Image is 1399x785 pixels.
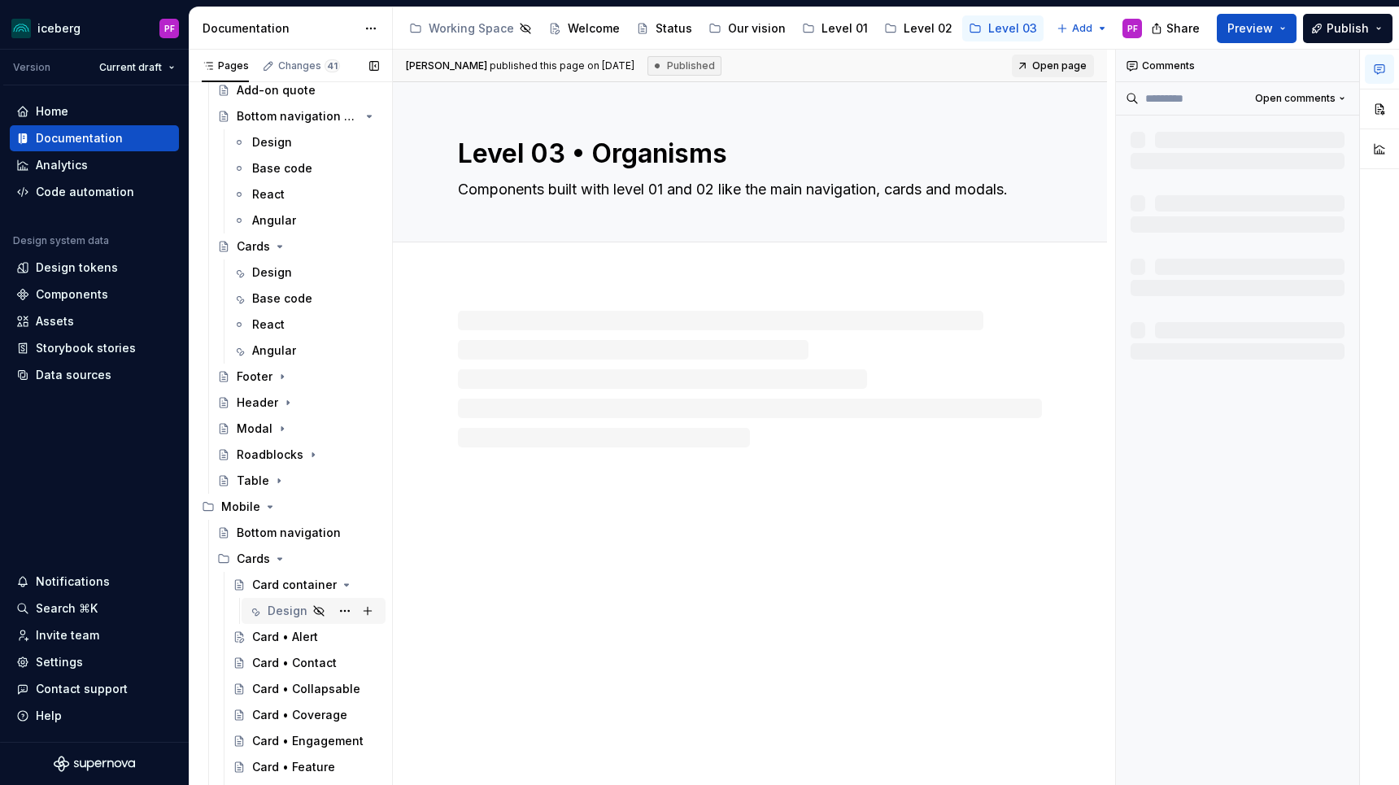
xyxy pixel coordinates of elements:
div: Version [13,61,50,74]
a: Assets [10,308,179,334]
div: Help [36,708,62,724]
div: Bottom navigation bar [237,108,360,124]
button: Current draft [92,56,182,79]
div: Data sources [36,367,111,383]
a: Modal [211,416,386,442]
a: Analytics [10,152,179,178]
a: Settings [10,649,179,675]
div: PF [164,22,175,35]
a: Design [226,129,386,155]
a: Card container [226,572,386,598]
a: Bottom navigation [211,520,386,546]
span: Preview [1227,20,1273,37]
div: Card • Alert [252,629,318,645]
textarea: Level 03 • Organisms [455,134,1039,173]
div: Pages [202,59,249,72]
div: Documentation [36,130,123,146]
button: Add [1052,17,1113,40]
a: React [226,181,386,207]
button: Publish [1303,14,1392,43]
span: Publish [1327,20,1369,37]
div: iceberg [37,20,81,37]
div: Published [647,56,721,76]
div: Storybook stories [36,340,136,356]
button: Open comments [1248,87,1353,110]
span: 41 [325,59,340,72]
div: React [252,186,285,203]
a: Welcome [542,15,626,41]
a: Bottom navigation bar [211,103,386,129]
div: Header [237,395,278,411]
div: Analytics [36,157,88,173]
a: UX patterns [1047,15,1146,41]
a: Working Space [403,15,538,41]
a: Base code [226,155,386,181]
a: Home [10,98,179,124]
div: Assets [36,313,74,329]
a: Footer [211,364,386,390]
a: Invite team [10,622,179,648]
a: Card • Coverage [226,702,386,728]
svg: Supernova Logo [54,756,135,772]
button: Contact support [10,676,179,702]
div: Design tokens [36,259,118,276]
a: Card • Engagement [226,728,386,754]
a: Documentation [10,125,179,151]
button: Notifications [10,569,179,595]
a: Card • Collapsable [226,676,386,702]
div: Cards [211,546,386,572]
button: Share [1143,14,1210,43]
a: Code automation [10,179,179,205]
button: icebergPF [3,11,185,46]
div: Notifications [36,573,110,590]
div: Design [268,603,307,619]
span: published this page on [DATE] [406,59,634,72]
a: Data sources [10,362,179,388]
a: Status [630,15,699,41]
div: Working Space [429,20,514,37]
button: Search ⌘K [10,595,179,621]
a: Open page [1012,55,1094,77]
div: Base code [252,290,312,307]
div: Level 02 [904,20,952,37]
div: Level 01 [822,20,868,37]
div: Home [36,103,68,120]
div: Design system data [13,234,109,247]
span: Open comments [1255,92,1336,105]
div: Cards [237,238,270,255]
div: Level 03 [988,20,1037,37]
a: Our vision [702,15,792,41]
div: Code automation [36,184,134,200]
button: Preview [1217,14,1297,43]
div: Card container [252,577,337,593]
a: Angular [226,338,386,364]
a: Design tokens [10,255,179,281]
a: Cards [211,233,386,259]
div: Modal [237,421,272,437]
a: Design [226,259,386,286]
div: Mobile [221,499,260,515]
a: Level 03 [962,15,1044,41]
textarea: Components built with level 01 and 02 like the main navigation, cards and modals. [455,177,1039,203]
a: Level 01 [795,15,874,41]
div: Documentation [203,20,356,37]
div: Design [252,264,292,281]
div: Welcome [568,20,620,37]
a: Components [10,281,179,307]
div: Cards [237,551,270,567]
a: Design [242,598,386,624]
img: 418c6d47-6da6-4103-8b13-b5999f8989a1.png [11,19,31,38]
button: Help [10,703,179,729]
a: React [226,312,386,338]
div: Angular [252,212,296,229]
div: Card • Engagement [252,733,364,749]
div: Search ⌘K [36,600,98,617]
div: Changes [278,59,340,72]
a: Card • Feature [226,754,386,780]
div: Components [36,286,108,303]
span: Current draft [99,61,162,74]
span: Open page [1032,59,1087,72]
div: Our vision [728,20,786,37]
div: Card • Coverage [252,707,347,723]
